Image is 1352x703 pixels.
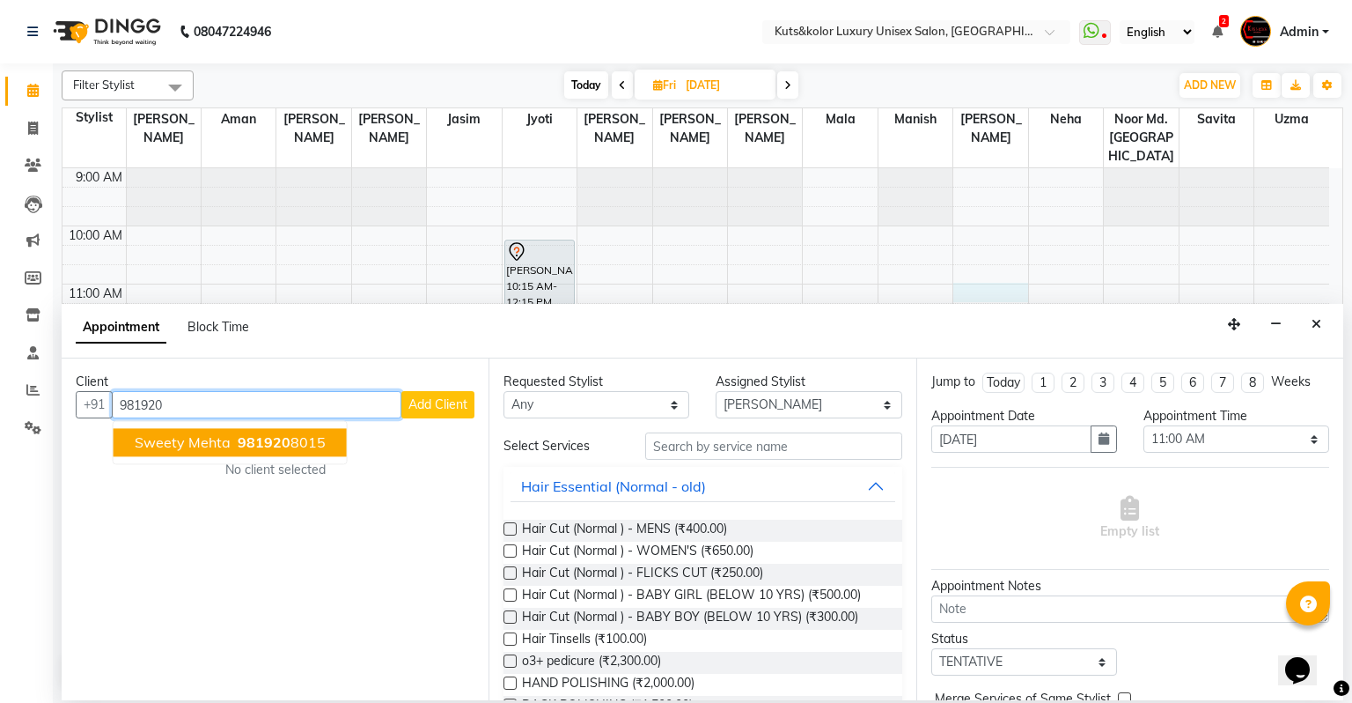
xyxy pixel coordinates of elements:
[522,674,694,696] span: HAND POLISHING (₹2,000.00)
[401,391,474,418] button: Add Client
[1211,373,1234,393] li: 7
[680,72,768,99] input: 2025-09-05
[522,564,763,586] span: Hair Cut (Normal ) - FLICKS CUT (₹250.00)
[645,433,902,460] input: Search by service name
[931,407,1117,425] div: Appointment Date
[1280,23,1319,41] span: Admin
[1212,24,1223,40] a: 2
[522,542,753,564] span: Hair Cut (Normal ) - WOMEN'S (₹650.00)
[653,108,727,149] span: [PERSON_NAME]
[1179,108,1253,130] span: Savita
[76,391,113,418] button: +91
[931,425,1091,453] input: yyyy-mm-dd
[65,226,126,245] div: 10:00 AM
[577,108,651,149] span: [PERSON_NAME]
[564,71,608,99] span: Today
[878,108,952,130] span: Manish
[118,461,432,479] div: No client selected
[112,391,401,418] input: Search by Name/Mobile/Email/Code
[1143,407,1329,425] div: Appointment Time
[1254,108,1329,130] span: Uzma
[352,108,426,149] span: [PERSON_NAME]
[65,285,126,303] div: 11:00 AM
[45,7,165,56] img: logo
[1151,373,1174,393] li: 5
[72,168,126,187] div: 9:00 AM
[1219,15,1229,27] span: 2
[1091,373,1114,393] li: 3
[1032,373,1054,393] li: 1
[1029,108,1103,130] span: Neha
[76,312,166,344] span: Appointment
[521,476,706,497] div: Hair Essential (Normal - old)
[1100,496,1159,541] span: Empty list
[1179,73,1240,98] button: ADD NEW
[503,373,689,391] div: Requested Stylist
[1121,373,1144,393] li: 4
[505,240,574,353] div: [PERSON_NAME], 10:15 AM-12:15 PM, Texture Treatment - Tanino Botox/Botoliss upto Shoulder
[135,434,231,452] span: Sweety Mehta
[953,108,1027,149] span: [PERSON_NAME]
[202,108,276,130] span: Aman
[522,630,647,652] span: Hair Tinsells (₹100.00)
[62,108,126,127] div: Stylist
[1104,108,1178,167] span: Noor Md. [GEOGRAPHIC_DATA]
[649,78,680,92] span: Fri
[276,108,350,149] span: [PERSON_NAME]
[1304,311,1329,338] button: Close
[522,520,727,542] span: Hair Cut (Normal ) - MENS (₹400.00)
[987,374,1020,392] div: Today
[187,319,249,335] span: Block Time
[238,434,290,452] span: 981920
[1184,78,1236,92] span: ADD NEW
[234,434,326,452] ngb-highlight: 8015
[716,373,901,391] div: Assigned Stylist
[1278,633,1334,685] iframe: chat widget
[503,108,577,130] span: Jyoti
[803,108,877,130] span: Mala
[1062,373,1084,393] li: 2
[728,108,802,149] span: [PERSON_NAME]
[522,586,861,608] span: Hair Cut (Normal ) - BABY GIRL (BELOW 10 YRS) (₹500.00)
[427,108,501,130] span: Jasim
[127,108,201,149] span: [PERSON_NAME]
[931,630,1117,648] div: Status
[1240,16,1271,47] img: Admin
[408,396,467,412] span: Add Client
[931,577,1329,596] div: Appointment Notes
[522,608,858,630] span: Hair Cut (Normal ) - BABY BOY (BELOW 10 YRS) (₹300.00)
[1241,373,1264,393] li: 8
[76,373,474,391] div: Client
[1271,373,1311,391] div: Weeks
[194,7,271,56] b: 08047224946
[490,437,632,455] div: Select Services
[1181,373,1204,393] li: 6
[511,470,894,502] button: Hair Essential (Normal - old)
[73,78,135,92] span: Filter Stylist
[931,373,975,391] div: Jump to
[522,652,661,674] span: o3+ pedicure (₹2,300.00)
